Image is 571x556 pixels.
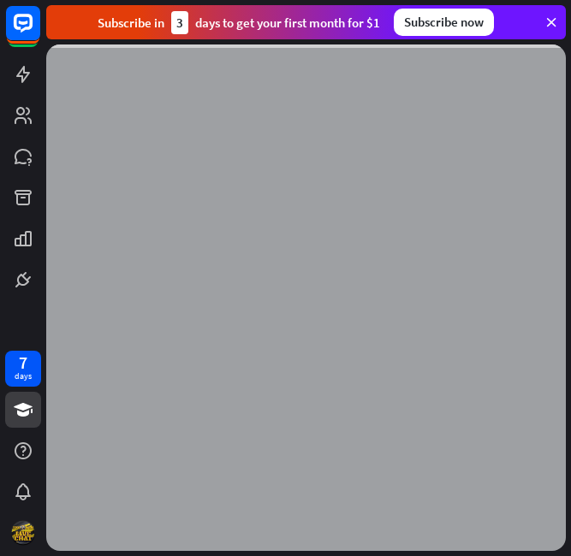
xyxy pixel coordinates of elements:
a: 7 days [5,351,41,387]
div: 7 [19,355,27,370]
div: Subscribe in days to get your first month for $1 [98,11,380,34]
div: Subscribe now [394,9,494,36]
div: 3 [171,11,188,34]
div: days [15,370,32,382]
